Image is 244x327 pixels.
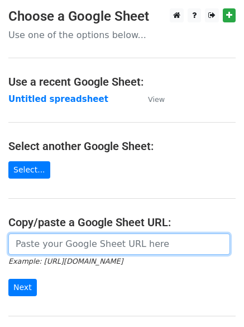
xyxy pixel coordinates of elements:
[8,8,236,25] h3: Choose a Google Sheet
[8,279,37,296] input: Next
[8,29,236,41] p: Use one of the options below...
[8,75,236,88] h4: Use a recent Google Sheet:
[8,257,123,265] small: Example: [URL][DOMAIN_NAME]
[8,233,230,255] input: Paste your Google Sheet URL here
[8,161,50,179] a: Select...
[8,94,108,104] a: Untitled spreadsheet
[148,95,165,104] small: View
[8,139,236,153] h4: Select another Google Sheet:
[8,216,236,229] h4: Copy/paste a Google Sheet URL:
[188,273,244,327] iframe: Chat Widget
[137,94,165,104] a: View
